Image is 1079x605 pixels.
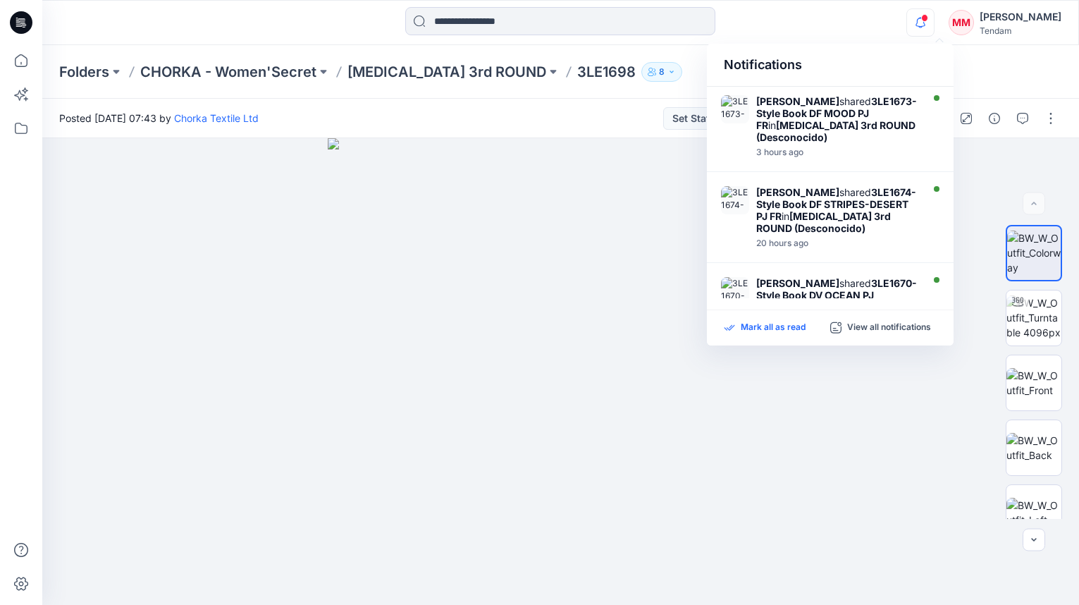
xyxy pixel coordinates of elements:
[756,95,918,143] div: shared in
[721,95,749,123] img: 3LE1673-Style Book DF MOOD PJ FR
[721,277,749,305] img: 3LE1670-Style Book DV OCEAN PJ FR
[140,62,316,82] a: CHORKA - Women'Secret
[347,62,546,82] a: [MEDICAL_DATA] 3rd ROUND
[59,62,109,82] a: Folders
[756,277,918,325] div: shared in
[641,62,682,82] button: 8
[756,186,918,234] div: shared in
[1006,295,1061,340] img: BW_W_Outfit_Turntable 4096px
[174,112,259,124] a: Chorka Textile Ltd
[847,322,931,334] p: View all notifications
[756,277,917,313] strong: 3LE1670-Style Book DV OCEAN PJ FR
[756,186,839,198] strong: [PERSON_NAME]
[1006,433,1061,463] img: BW_W_Outfit_Back
[59,111,259,126] span: Posted [DATE] 07:43 by
[1007,231,1061,275] img: BW_W_Outfit_Colorway
[741,322,806,334] p: Mark all as read
[983,107,1006,130] button: Details
[1006,498,1061,527] img: BW_W_Outfit_Left
[980,25,1061,36] div: Tendam
[756,147,918,157] div: Monday, August 25, 2025 04:39
[328,138,794,605] img: eyJhbGciOiJIUzI1NiIsImtpZCI6IjAiLCJzbHQiOiJzZXMiLCJ0eXAiOiJKV1QifQ.eyJkYXRhIjp7InR5cGUiOiJzdG9yYW...
[756,210,891,234] strong: [MEDICAL_DATA] 3rd ROUND (Desconocido)
[756,95,839,107] strong: [PERSON_NAME]
[756,119,915,143] strong: [MEDICAL_DATA] 3rd ROUND (Desconocido)
[659,64,665,80] p: 8
[756,186,916,222] strong: 3LE1674-Style Book DF STRIPES-DESERT PJ FR
[949,10,974,35] div: MM
[980,8,1061,25] div: [PERSON_NAME]
[721,186,749,214] img: 3LE1674-Style Book DF STRIPES-DESERT PJ FR
[756,277,839,289] strong: [PERSON_NAME]
[756,95,917,131] strong: 3LE1673-Style Book DF MOOD PJ FR
[577,62,636,82] p: 3LE1698
[756,238,918,248] div: Sunday, August 24, 2025 12:16
[707,44,954,87] div: Notifications
[1006,368,1061,398] img: BW_W_Outfit_Front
